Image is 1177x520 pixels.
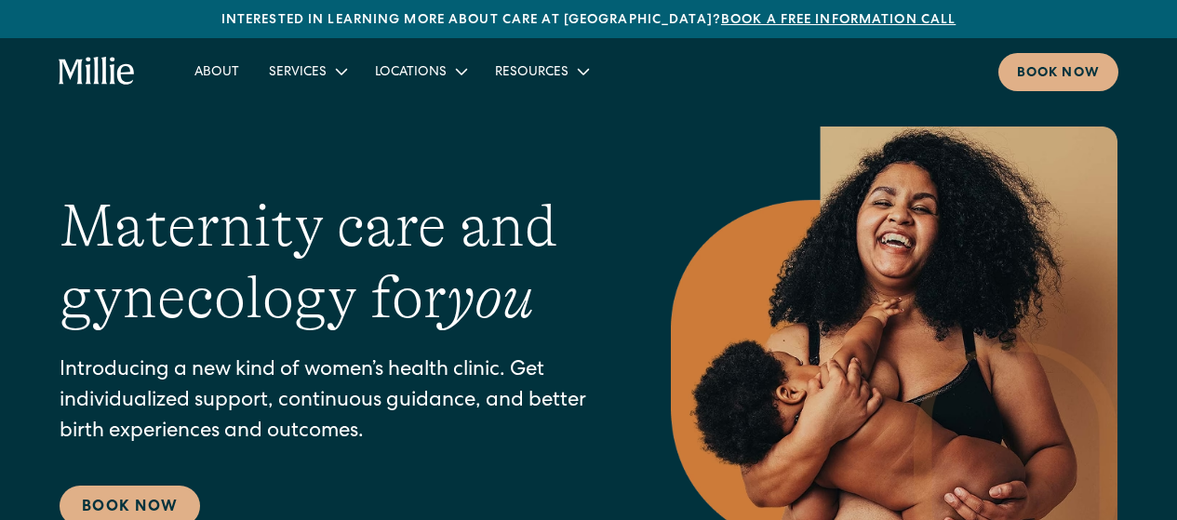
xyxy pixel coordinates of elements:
[1017,64,1100,84] div: Book now
[495,63,568,83] div: Resources
[721,14,956,27] a: Book a free information call
[60,191,596,334] h1: Maternity care and gynecology for
[998,53,1118,91] a: Book now
[254,56,360,87] div: Services
[375,63,447,83] div: Locations
[480,56,602,87] div: Resources
[59,57,135,87] a: home
[180,56,254,87] a: About
[360,56,480,87] div: Locations
[60,356,596,448] p: Introducing a new kind of women’s health clinic. Get individualized support, continuous guidance,...
[447,264,534,331] em: you
[269,63,327,83] div: Services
